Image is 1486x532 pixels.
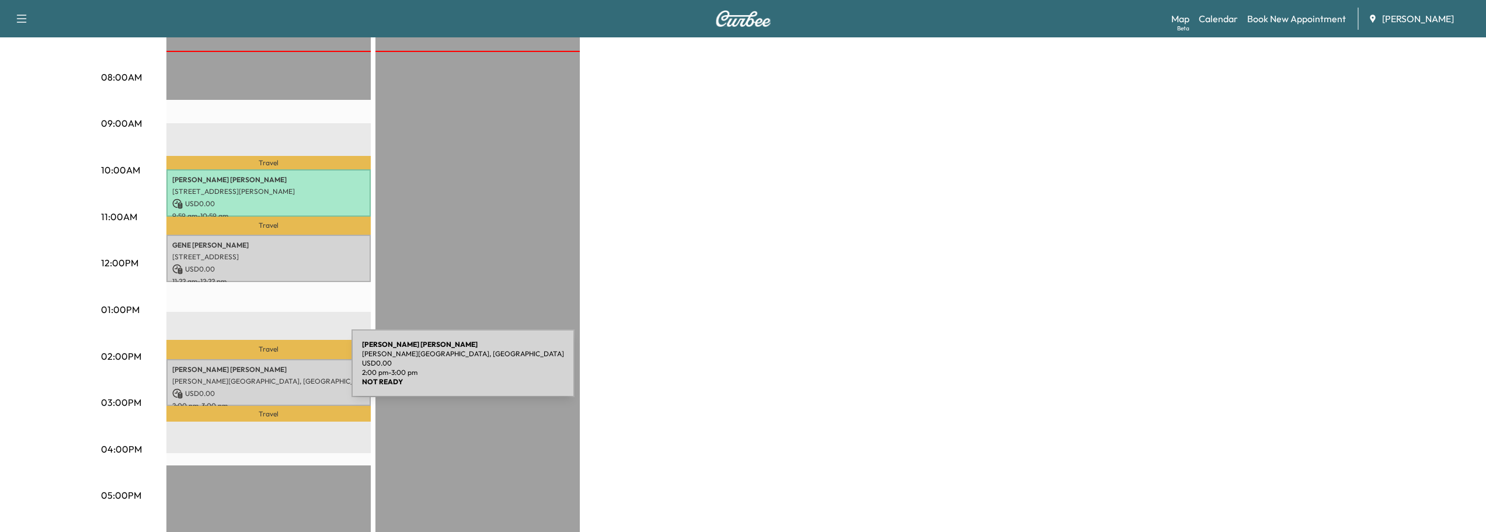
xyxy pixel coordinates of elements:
[362,349,564,359] p: [PERSON_NAME][GEOGRAPHIC_DATA], [GEOGRAPHIC_DATA]
[1247,12,1346,26] a: Book New Appointment
[172,187,365,196] p: [STREET_ADDRESS][PERSON_NAME]
[101,210,137,224] p: 11:00AM
[166,217,371,235] p: Travel
[172,388,365,399] p: USD 0.00
[172,241,365,250] p: GENE [PERSON_NAME]
[172,277,365,286] p: 11:22 am - 12:22 pm
[172,365,365,374] p: [PERSON_NAME] [PERSON_NAME]
[715,11,771,27] img: Curbee Logo
[362,340,478,349] b: [PERSON_NAME] [PERSON_NAME]
[1199,12,1238,26] a: Calendar
[166,156,371,169] p: Travel
[101,395,141,409] p: 03:00PM
[1177,24,1189,33] div: Beta
[172,401,365,411] p: 2:00 pm - 3:00 pm
[172,199,365,209] p: USD 0.00
[172,211,365,221] p: 9:59 am - 10:59 am
[101,349,141,363] p: 02:00PM
[362,359,564,368] p: USD 0.00
[101,488,141,502] p: 05:00PM
[101,302,140,317] p: 01:00PM
[172,252,365,262] p: [STREET_ADDRESS]
[166,340,371,359] p: Travel
[101,116,142,130] p: 09:00AM
[172,264,365,274] p: USD 0.00
[166,406,371,422] p: Travel
[1382,12,1454,26] span: [PERSON_NAME]
[101,70,142,84] p: 08:00AM
[362,377,403,386] b: NOT READY
[172,175,365,185] p: [PERSON_NAME] [PERSON_NAME]
[1171,12,1189,26] a: MapBeta
[101,256,138,270] p: 12:00PM
[172,377,365,386] p: [PERSON_NAME][GEOGRAPHIC_DATA], [GEOGRAPHIC_DATA]
[362,368,564,377] p: 2:00 pm - 3:00 pm
[101,442,142,456] p: 04:00PM
[101,163,140,177] p: 10:00AM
